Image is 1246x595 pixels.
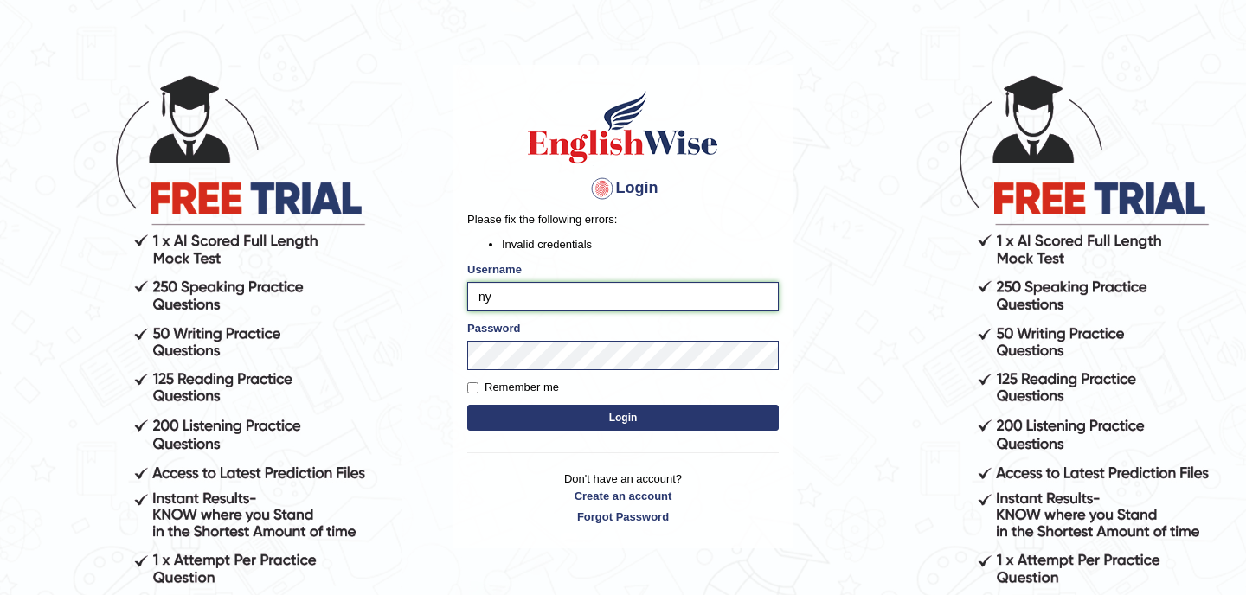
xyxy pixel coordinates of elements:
li: Invalid credentials [502,236,779,253]
img: Logo of English Wise sign in for intelligent practice with AI [524,88,722,166]
label: Username [467,261,522,278]
input: Remember me [467,382,478,393]
button: Login [467,405,779,431]
p: Don't have an account? [467,470,779,524]
h4: Login [467,175,779,202]
a: Forgot Password [467,509,779,525]
label: Remember me [467,379,559,396]
p: Please fix the following errors: [467,211,779,227]
label: Password [467,320,520,336]
a: Create an account [467,488,779,504]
